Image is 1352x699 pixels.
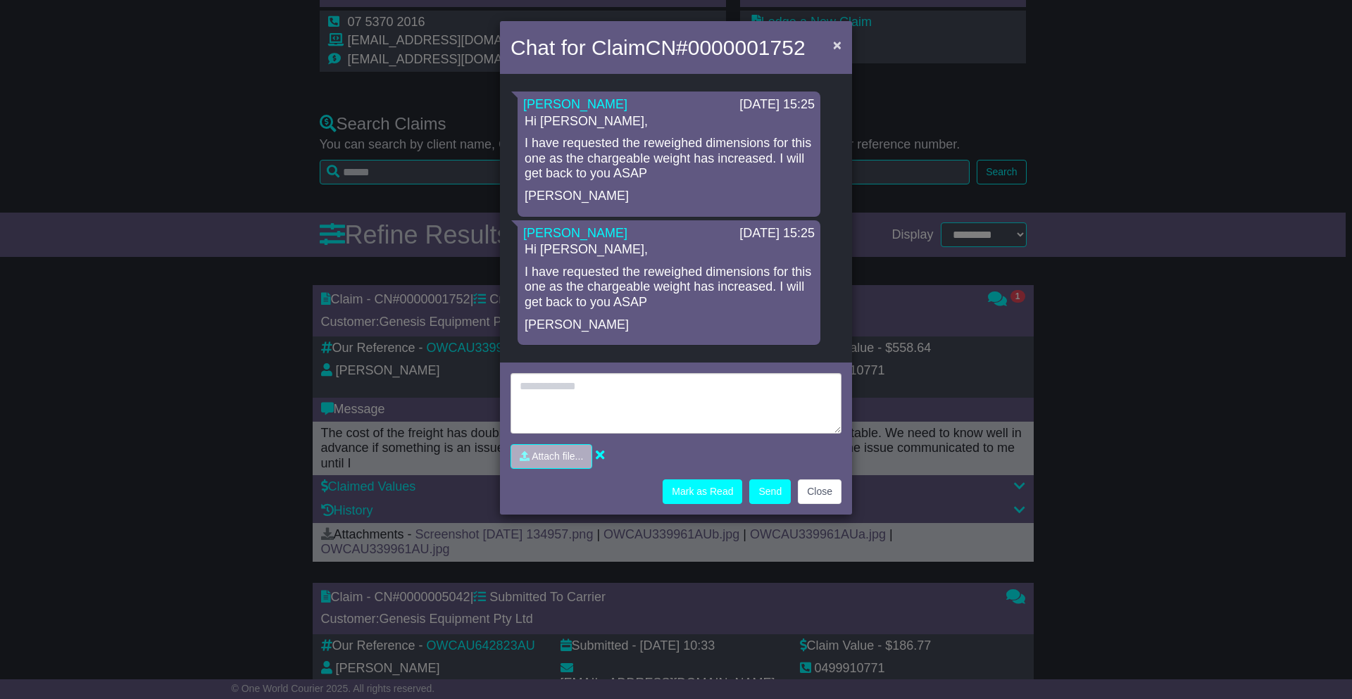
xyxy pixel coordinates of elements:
p: I have requested the reweighed dimensions for this one as the chargeable weight has increased. I ... [525,136,813,182]
button: Close [798,479,841,504]
span: CN# [646,36,806,59]
button: Close [826,30,849,59]
p: [PERSON_NAME] [525,189,813,204]
p: I have requested the reweighed dimensions for this one as the chargeable weight has increased. I ... [525,265,813,310]
div: [DATE] 15:25 [739,226,815,241]
span: 0000001752 [688,36,806,59]
div: [DATE] 15:25 [739,97,815,113]
span: × [833,37,841,53]
button: Mark as Read [663,479,742,504]
a: [PERSON_NAME] [523,226,627,240]
h4: Chat for Claim [511,32,806,63]
a: [PERSON_NAME] [523,97,627,111]
button: Send [749,479,791,504]
p: Hi [PERSON_NAME], [525,242,813,258]
p: Hi [PERSON_NAME], [525,114,813,130]
p: [PERSON_NAME] [525,317,813,333]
